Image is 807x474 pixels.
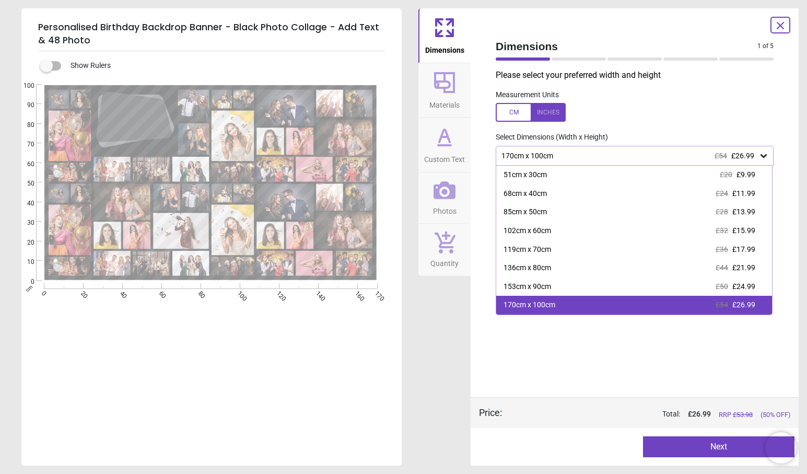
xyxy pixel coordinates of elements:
[487,132,608,143] label: Select Dimensions (Width x Height)
[504,245,551,255] div: 119cm x 70cm
[732,189,755,198] span: £11.99
[504,263,551,273] div: 136cm x 80cm
[433,201,457,217] span: Photos
[715,152,727,160] span: £54
[504,189,547,199] div: 68cm x 40cm
[418,118,471,172] button: Custom Text
[15,140,34,149] span: 70
[496,70,782,81] p: Please select your preferred width and height
[716,245,728,253] span: £36
[418,172,471,224] button: Photos
[765,432,797,464] iframe: Brevo live chat
[692,410,711,418] span: 26.99
[716,189,728,198] span: £24
[688,409,711,420] span: £
[429,95,460,111] span: Materials
[732,245,755,253] span: £17.99
[15,179,34,188] span: 50
[15,160,34,169] span: 60
[761,410,790,420] span: (50% OFF)
[424,149,465,165] span: Custom Text
[732,263,755,272] span: £21.99
[732,226,755,235] span: £15.99
[46,60,402,72] div: Show Rulers
[643,436,794,457] button: Next
[732,207,755,216] span: £13.99
[518,409,790,420] div: Total:
[504,170,547,180] div: 51cm x 30cm
[15,199,34,208] span: 40
[418,8,471,63] button: Dimensions
[732,282,755,291] span: £24.99
[716,300,728,309] span: £54
[504,300,555,310] div: 170cm x 100cm
[15,121,34,130] span: 80
[38,17,385,51] h5: Personalised Birthday Backdrop Banner - Black Photo Collage - Add Text & 48 Photo
[15,238,34,247] span: 20
[504,207,547,217] div: 85cm x 50cm
[504,226,551,236] div: 102cm x 60cm
[732,300,755,309] span: £26.99
[736,170,755,179] span: £9.99
[15,218,34,227] span: 30
[496,90,559,100] label: Measurement Units
[430,253,459,269] span: Quantity
[716,263,728,272] span: £44
[15,82,34,90] span: 100
[15,258,34,267] span: 10
[720,170,732,179] span: £20
[500,152,758,160] div: 170cm x 100cm
[733,411,753,419] span: £ 53.98
[731,152,754,160] span: £26.99
[757,42,774,51] span: 1 of 5
[425,40,464,56] span: Dimensions
[504,282,551,292] div: 153cm x 90cm
[496,39,757,54] span: Dimensions
[716,207,728,216] span: £28
[15,278,34,286] span: 0
[15,101,34,110] span: 90
[418,224,471,276] button: Quantity
[479,406,502,419] div: Price :
[716,282,728,291] span: £50
[719,410,753,420] span: RRP
[716,226,728,235] span: £32
[418,63,471,118] button: Materials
